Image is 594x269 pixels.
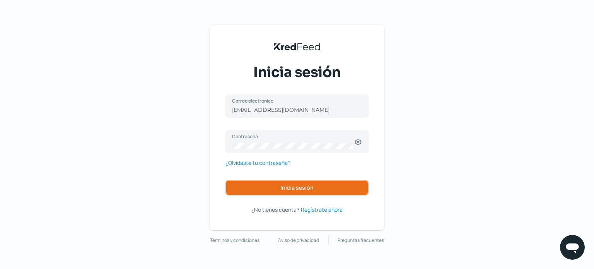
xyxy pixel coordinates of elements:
img: chatIcon [565,240,580,255]
a: Regístrate ahora [301,205,343,214]
span: ¿No tienes cuenta? [251,206,299,213]
label: Correo electrónico [232,98,354,104]
label: Contraseña [232,133,354,140]
span: Inicia sesión [280,185,314,190]
a: Aviso de privacidad [278,236,319,245]
a: Preguntas frecuentes [338,236,384,245]
span: Inicia sesión [253,63,341,82]
a: ¿Olvidaste tu contraseña? [225,158,290,168]
button: Inicia sesión [225,180,369,195]
a: Términos y condiciones [210,236,259,245]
